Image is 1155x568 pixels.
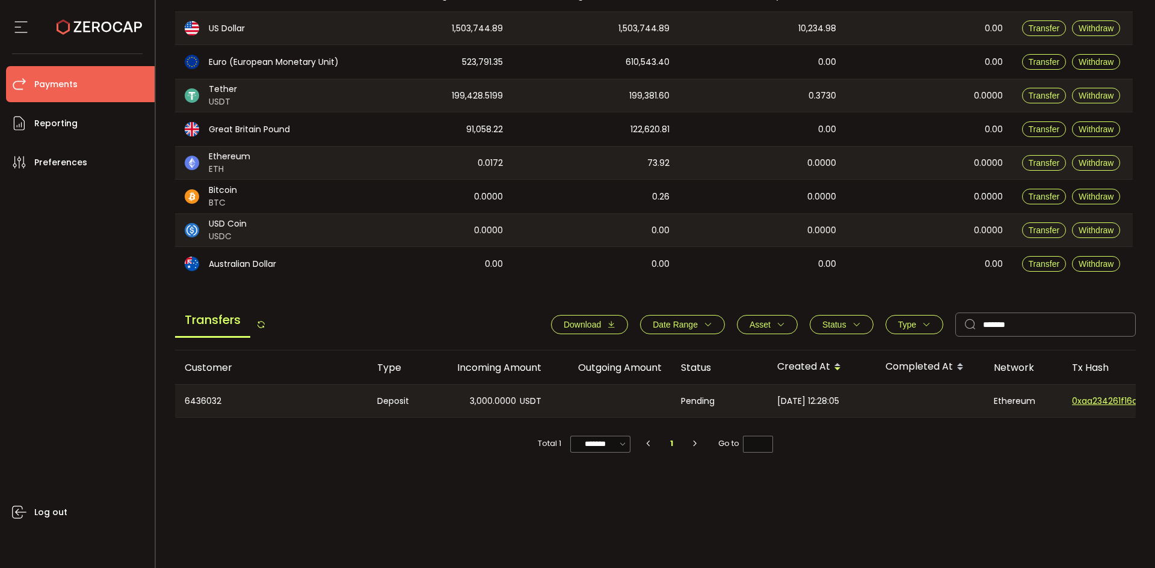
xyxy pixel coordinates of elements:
[185,189,199,204] img: btc_portfolio.svg
[652,190,670,204] span: 0.26
[1022,54,1067,70] button: Transfer
[798,22,836,35] span: 10,234.98
[185,21,199,35] img: usd_portfolio.svg
[1029,225,1060,235] span: Transfer
[671,361,768,374] div: Status
[452,22,503,35] span: 1,503,744.89
[1029,259,1060,269] span: Transfer
[485,257,503,271] span: 0.00
[618,22,670,35] span: 1,503,744.89
[1029,57,1060,67] span: Transfer
[985,22,1003,35] span: 0.00
[185,88,199,103] img: usdt_portfolio.svg
[368,385,431,417] div: Deposit
[185,55,199,69] img: eur_portfolio.svg
[1072,54,1120,70] button: Withdraw
[1072,256,1120,272] button: Withdraw
[209,83,237,96] span: Tether
[640,315,725,334] button: Date Range
[564,320,601,329] span: Download
[1029,158,1060,168] span: Transfer
[647,156,670,170] span: 73.92
[209,218,247,230] span: USD Coin
[750,320,771,329] span: Asset
[808,89,836,103] span: 0.3730
[974,190,1003,204] span: 0.0000
[777,394,839,408] span: [DATE] 12:28:05
[478,156,503,170] span: 0.0172
[818,123,836,136] span: 0.00
[452,89,503,103] span: 199,428.5199
[985,123,1003,136] span: 0.00
[175,385,368,417] div: 6436032
[1022,155,1067,171] button: Transfer
[1072,155,1120,171] button: Withdraw
[185,156,199,170] img: eth_portfolio.svg
[368,361,431,374] div: Type
[1079,57,1113,67] span: Withdraw
[768,357,876,377] div: Created At
[520,394,541,408] span: USDT
[431,361,551,374] div: Incoming Amount
[34,115,78,132] span: Reporting
[551,361,671,374] div: Outgoing Amount
[1029,23,1060,33] span: Transfer
[34,504,67,521] span: Log out
[974,156,1003,170] span: 0.0000
[474,190,503,204] span: 0.0000
[1072,20,1120,36] button: Withdraw
[1022,88,1067,103] button: Transfer
[807,224,836,237] span: 0.0000
[209,96,237,108] span: USDT
[1022,256,1067,272] button: Transfer
[209,197,237,209] span: BTC
[209,230,247,243] span: USDC
[209,123,290,136] span: Great Britain Pound
[651,224,670,237] span: 0.00
[629,89,670,103] span: 199,381.60
[810,315,873,334] button: Status
[185,257,199,271] img: aud_portfolio.svg
[1072,189,1120,204] button: Withdraw
[661,435,683,452] li: 1
[1079,124,1113,134] span: Withdraw
[630,123,670,136] span: 122,620.81
[1029,91,1060,100] span: Transfer
[974,224,1003,237] span: 0.0000
[807,190,836,204] span: 0.0000
[1029,124,1060,134] span: Transfer
[1029,192,1060,201] span: Transfer
[985,257,1003,271] span: 0.00
[34,154,87,171] span: Preferences
[462,55,503,69] span: 523,791.35
[209,22,245,35] span: US Dollar
[1079,91,1113,100] span: Withdraw
[985,55,1003,69] span: 0.00
[898,320,916,329] span: Type
[209,56,339,69] span: Euro (European Monetary Unit)
[984,361,1062,374] div: Network
[1022,189,1067,204] button: Transfer
[209,258,276,270] span: Australian Dollar
[1072,88,1120,103] button: Withdraw
[718,435,773,452] span: Go to
[209,150,250,163] span: Ethereum
[807,156,836,170] span: 0.0000
[1072,222,1120,238] button: Withdraw
[626,55,670,69] span: 610,543.40
[1015,438,1155,568] iframe: Chat Widget
[974,89,1003,103] span: 0.0000
[466,123,503,136] span: 91,058.22
[209,163,250,176] span: ETH
[818,257,836,271] span: 0.00
[1079,259,1113,269] span: Withdraw
[681,394,715,408] span: Pending
[818,55,836,69] span: 0.00
[474,224,503,237] span: 0.0000
[1022,121,1067,137] button: Transfer
[551,315,628,334] button: Download
[1079,225,1113,235] span: Withdraw
[538,435,561,452] span: Total 1
[34,76,78,93] span: Payments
